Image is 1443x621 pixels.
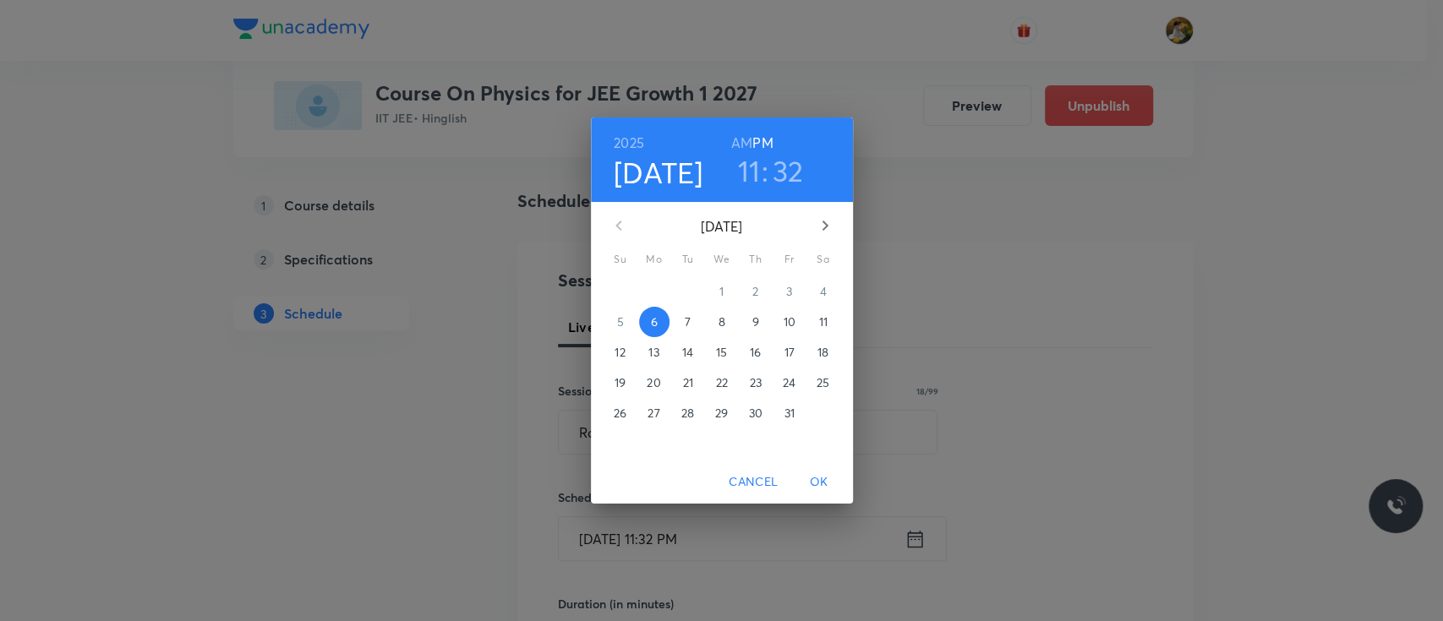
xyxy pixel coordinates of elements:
button: 16 [741,337,771,368]
p: 9 [752,313,758,330]
span: Mo [639,251,670,268]
button: 24 [774,368,805,398]
p: 15 [716,344,727,361]
button: 7 [673,307,703,337]
p: 21 [682,374,692,391]
button: 8 [707,307,737,337]
p: [DATE] [639,216,805,237]
button: 14 [673,337,703,368]
span: Su [605,251,636,268]
p: 26 [614,405,626,422]
button: 19 [605,368,636,398]
button: OK [792,466,846,498]
p: 6 [650,313,657,330]
p: 25 [817,374,829,391]
button: Cancel [722,466,784,498]
p: 16 [750,344,761,361]
span: Th [741,251,771,268]
button: 22 [707,368,737,398]
button: 28 [673,398,703,428]
span: Fr [774,251,805,268]
button: 31 [774,398,805,428]
span: Sa [808,251,839,268]
span: OK [799,471,839,493]
p: 24 [783,374,795,391]
p: 17 [784,344,794,361]
p: 12 [615,344,625,361]
span: Cancel [729,471,778,493]
p: 8 [718,313,724,330]
button: 25 [808,368,839,398]
p: 29 [715,405,728,422]
button: 10 [774,307,805,337]
p: 22 [715,374,727,391]
p: 10 [783,313,795,330]
button: PM [752,131,773,155]
p: 28 [681,405,694,422]
p: 18 [817,344,828,361]
button: 12 [605,337,636,368]
p: 19 [615,374,626,391]
button: 27 [639,398,670,428]
p: 11 [818,313,827,330]
button: [DATE] [614,155,703,190]
p: 7 [685,313,691,330]
button: 32 [773,153,804,188]
button: 17 [774,337,805,368]
h3: : [762,153,768,188]
p: 30 [748,405,762,422]
button: 23 [741,368,771,398]
p: 23 [749,374,761,391]
span: We [707,251,737,268]
button: 29 [707,398,737,428]
button: 13 [639,337,670,368]
p: 14 [682,344,693,361]
button: 15 [707,337,737,368]
button: 6 [639,307,670,337]
button: 2025 [614,131,644,155]
button: 11 [808,307,839,337]
p: 13 [648,344,659,361]
button: 18 [808,337,839,368]
p: 20 [647,374,660,391]
p: 31 [784,405,794,422]
button: 21 [673,368,703,398]
button: 26 [605,398,636,428]
button: 11 [738,153,761,188]
button: 20 [639,368,670,398]
button: AM [731,131,752,155]
p: 27 [648,405,659,422]
button: 30 [741,398,771,428]
button: 9 [741,307,771,337]
span: Tu [673,251,703,268]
